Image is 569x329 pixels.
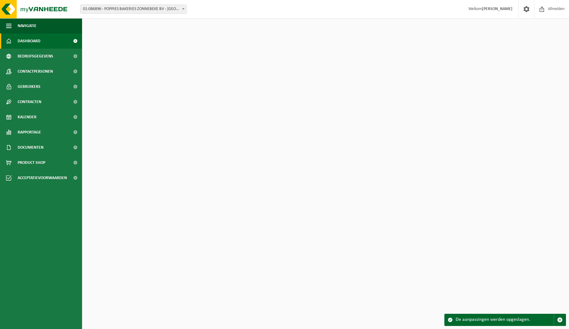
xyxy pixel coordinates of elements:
strong: [PERSON_NAME] [482,7,512,11]
span: Contracten [18,94,41,109]
span: Documenten [18,140,43,155]
span: Contactpersonen [18,64,53,79]
span: Dashboard [18,33,40,49]
span: Bedrijfsgegevens [18,49,53,64]
span: 01-086896 - POPPIES BAKERIES ZONNEBEKE BV - ZONNEBEKE [81,5,186,13]
span: Gebruikers [18,79,40,94]
span: 01-086896 - POPPIES BAKERIES ZONNEBEKE BV - ZONNEBEKE [80,5,187,14]
span: Kalender [18,109,36,125]
div: De aanpassingen werden opgeslagen. [456,314,554,326]
span: Rapportage [18,125,41,140]
span: Product Shop [18,155,45,170]
span: Acceptatievoorwaarden [18,170,67,185]
span: Navigatie [18,18,36,33]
